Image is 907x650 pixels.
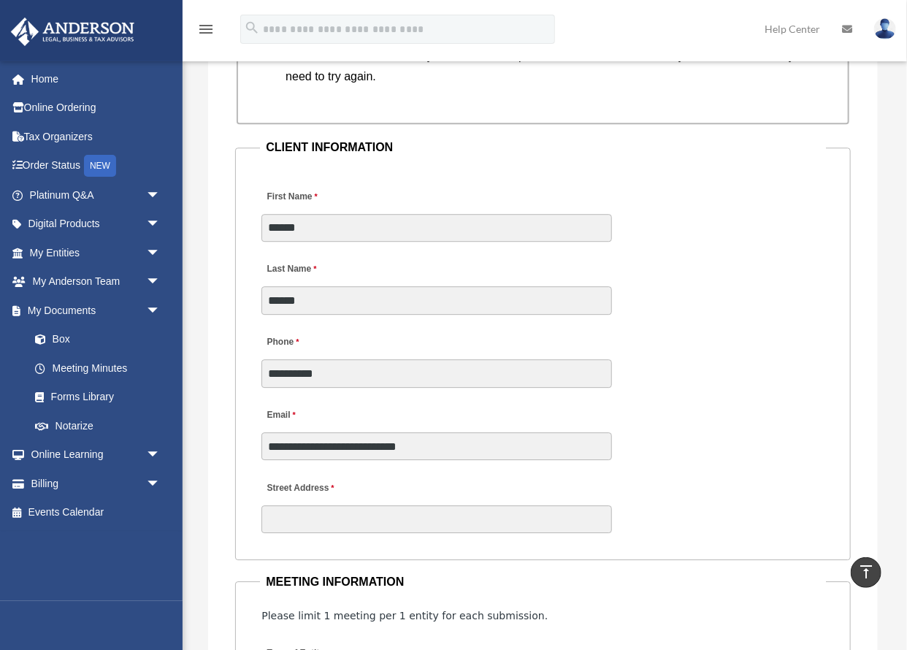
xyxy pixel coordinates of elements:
[146,210,175,240] span: arrow_drop_down
[10,469,183,498] a: Billingarrow_drop_down
[10,238,183,267] a: My Entitiesarrow_drop_down
[260,137,825,158] legend: CLIENT INFORMATION
[146,440,175,470] span: arrow_drop_down
[10,210,183,239] a: Digital Productsarrow_drop_down
[20,353,175,383] a: Meeting Minutes
[261,610,548,622] span: Please limit 1 meeting per 1 entity for each submission.
[10,93,183,123] a: Online Ordering
[10,151,183,181] a: Order StatusNEW
[260,572,825,592] legend: MEETING INFORMATION
[10,296,183,325] a: My Documentsarrow_drop_down
[146,296,175,326] span: arrow_drop_down
[261,187,321,207] label: First Name
[261,478,400,498] label: Street Address
[7,18,139,46] img: Anderson Advisors Platinum Portal
[874,18,896,39] img: User Pic
[857,563,875,581] i: vertical_align_top
[851,557,881,588] a: vertical_align_top
[10,498,183,527] a: Events Calendar
[84,155,116,177] div: NEW
[20,325,183,354] a: Box
[146,267,175,297] span: arrow_drop_down
[10,180,183,210] a: Platinum Q&Aarrow_drop_down
[10,267,183,297] a: My Anderson Teamarrow_drop_down
[146,469,175,499] span: arrow_drop_down
[261,333,302,353] label: Phone
[10,64,183,93] a: Home
[146,180,175,210] span: arrow_drop_down
[244,20,260,36] i: search
[20,411,183,440] a: Notarize
[197,20,215,38] i: menu
[10,440,183,470] a: Online Learningarrow_drop_down
[146,238,175,268] span: arrow_drop_down
[261,260,320,280] label: Last Name
[261,406,299,426] label: Email
[197,26,215,38] a: menu
[20,383,183,412] a: Forms Library
[10,122,183,151] a: Tax Organizers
